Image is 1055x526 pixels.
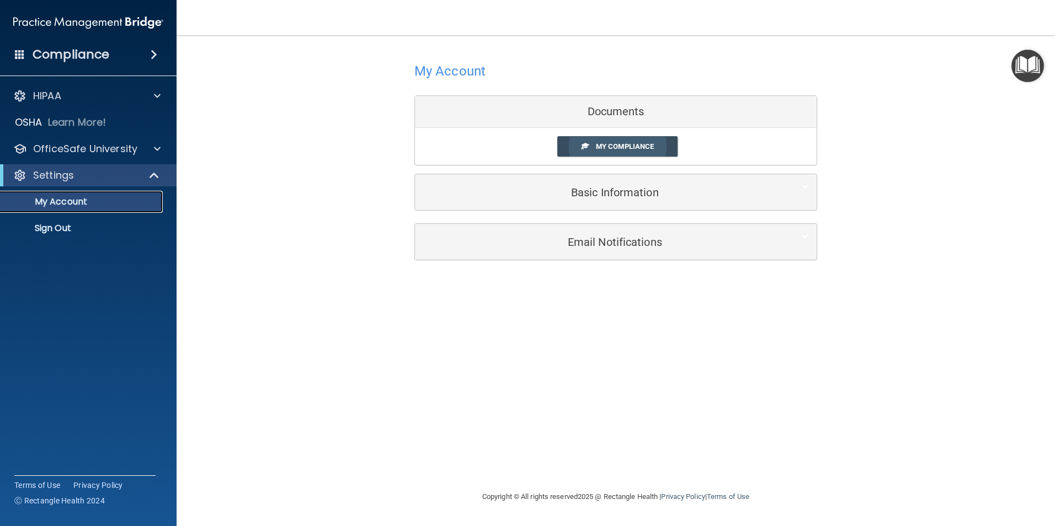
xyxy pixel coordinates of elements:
[13,142,161,155] a: OfficeSafe University
[423,186,775,198] h5: Basic Information
[33,169,74,182] p: Settings
[661,492,705,501] a: Privacy Policy
[7,223,158,234] p: Sign Out
[15,116,42,129] p: OSHA
[33,47,109,62] h4: Compliance
[414,479,817,514] div: Copyright © All rights reserved 2025 @ Rectangle Health | |
[414,64,486,78] h4: My Account
[48,116,106,129] p: Learn More!
[14,480,60,491] a: Terms of Use
[7,196,158,207] p: My Account
[14,495,105,506] span: Ⓒ Rectangle Health 2024
[596,142,654,151] span: My Compliance
[423,229,808,254] a: Email Notifications
[13,89,161,103] a: HIPAA
[33,142,137,155] p: OfficeSafe University
[423,180,808,205] a: Basic Information
[13,169,160,182] a: Settings
[13,12,163,34] img: PMB logo
[415,96,817,128] div: Documents
[1011,50,1044,82] button: Open Resource Center
[33,89,61,103] p: HIPAA
[423,236,775,248] h5: Email Notifications
[73,480,123,491] a: Privacy Policy
[707,492,749,501] a: Terms of Use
